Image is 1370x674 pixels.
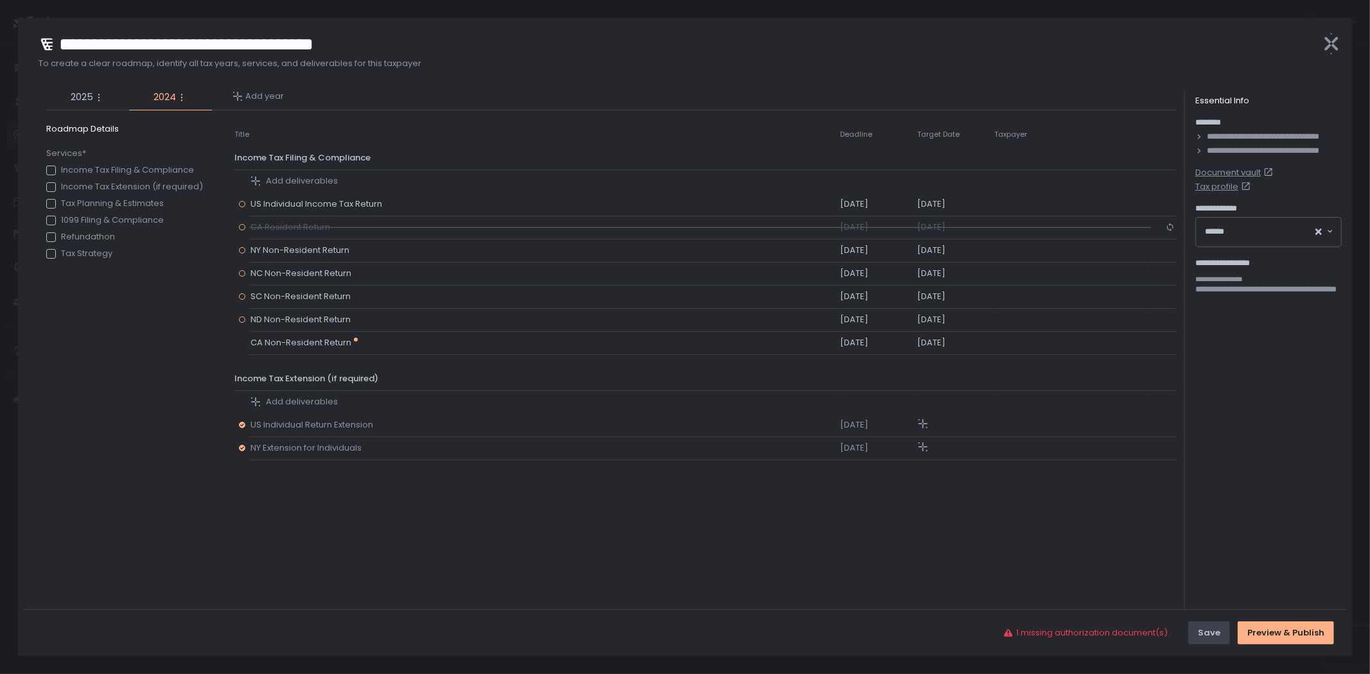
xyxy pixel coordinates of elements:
[71,90,93,105] span: 2025
[917,123,994,146] th: Target Date
[994,123,1151,146] th: Taxpayer
[1247,627,1324,639] div: Preview & Publish
[840,419,916,431] div: [DATE]
[840,221,916,233] div: [DATE]
[233,91,284,102] button: Add year
[250,198,387,210] span: US Individual Income Tax Return
[234,372,378,385] span: Income Tax Extension (if required)
[234,123,250,146] th: Title
[39,58,1311,69] span: To create a clear roadmap, identify all tax years, services, and deliverables for this taxpayer
[266,175,338,187] span: Add deliverables
[250,442,367,454] span: NY Extension for Individuals
[917,313,945,325] span: [DATE]
[917,267,945,279] span: [DATE]
[266,396,338,408] span: Add deliverables
[250,419,378,431] span: US Individual Return Extension
[250,314,356,325] span: ND Non-Resident Return
[250,291,356,302] span: SC Non-Resident Return
[1195,181,1342,193] a: Tax profile
[1196,218,1341,246] div: Search for option
[840,314,916,325] div: [DATE]
[840,268,916,279] div: [DATE]
[1195,95,1342,107] div: Essential Info
[917,290,945,302] span: [DATE]
[840,198,916,210] div: [DATE]
[250,221,335,233] span: CA Resident Return
[840,291,916,302] div: [DATE]
[1195,167,1342,178] a: Document vault
[46,148,86,159] span: Services*
[234,151,371,164] span: Income Tax Filing & Compliance
[840,245,916,256] div: [DATE]
[1238,621,1334,644] button: Preview & Publish
[1315,229,1322,235] button: Clear Selected
[1016,627,1168,639] span: 1 missing authorization document(s)
[840,337,916,349] div: [DATE]
[917,244,945,256] span: [DATE]
[1230,225,1313,238] input: Search for option
[250,245,355,256] span: NY Non-Resident Return
[1188,621,1230,644] button: Save
[917,198,945,210] span: [DATE]
[46,123,208,135] span: Roadmap Details
[1198,627,1220,639] div: Save
[839,123,917,146] th: Deadline
[250,268,356,279] span: NC Non-Resident Return
[250,337,356,349] span: CA Non-Resident Return
[840,442,916,454] div: [DATE]
[917,336,945,349] span: [DATE]
[154,90,176,105] span: 2024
